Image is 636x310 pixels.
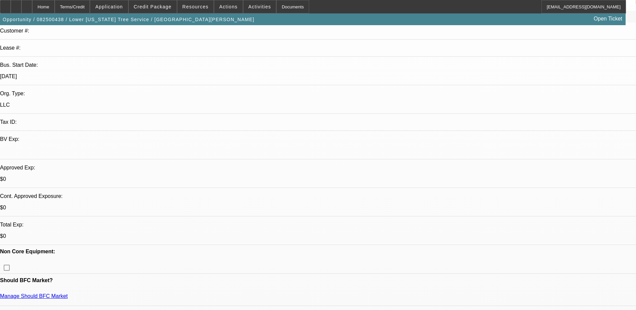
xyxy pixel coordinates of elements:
a: Open Ticket [591,13,625,24]
button: Resources [177,0,214,13]
span: Credit Package [134,4,172,9]
button: Activities [243,0,276,13]
span: Application [95,4,123,9]
button: Actions [214,0,243,13]
span: Resources [182,4,209,9]
span: Opportunity / 082500438 / Lower [US_STATE] Tree Service / [GEOGRAPHIC_DATA][PERSON_NAME] [3,17,254,22]
span: Activities [248,4,271,9]
button: Credit Package [129,0,177,13]
span: Actions [219,4,238,9]
button: Application [90,0,128,13]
